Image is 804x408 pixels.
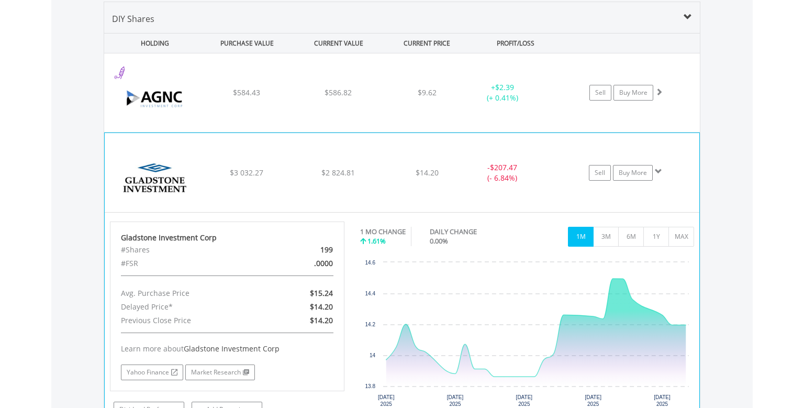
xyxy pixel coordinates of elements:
span: 0.00% [430,236,448,246]
div: DAILY CHANGE [430,227,513,237]
a: Buy More [613,165,653,181]
div: 199 [265,243,341,257]
text: [DATE] 2025 [516,394,533,407]
text: 14.6 [365,260,376,266]
span: DIY Shares [112,13,154,25]
span: $14.20 [310,302,333,312]
text: 13.8 [365,383,376,389]
div: - (- 6.84%) [463,162,542,183]
span: $14.20 [310,315,333,325]
div: HOLDING [105,34,200,53]
div: PURCHASE VALUE [202,34,292,53]
span: $2 824.81 [321,168,355,178]
text: [DATE] 2025 [378,394,395,407]
span: $586.82 [325,87,352,97]
a: Sell [589,85,611,101]
div: Gladstone Investment Corp [121,233,333,243]
a: Yahoo Finance [121,365,183,380]
div: CURRENT PRICE [385,34,468,53]
img: EQU.US.GAIN.png [110,146,200,209]
button: 3M [593,227,619,247]
text: 14 [370,352,376,358]
div: CURRENT VALUE [294,34,383,53]
span: $584.43 [233,87,260,97]
span: 1.61% [367,236,386,246]
button: MAX [668,227,694,247]
button: 1M [568,227,594,247]
span: $14.20 [416,168,439,178]
a: Market Research [185,365,255,380]
text: 14.4 [365,291,376,296]
text: 14.2 [365,322,376,327]
div: Learn more about [121,344,333,354]
div: Delayed Price* [113,300,265,314]
div: #FSR [113,257,265,270]
div: PROFIT/LOSS [471,34,560,53]
button: 6M [618,227,644,247]
span: Gladstone Investment Corp [184,344,280,354]
a: Buy More [613,85,653,101]
div: #Shares [113,243,265,257]
img: EQU.US.AGNC.png [109,67,199,129]
a: Sell [589,165,611,181]
div: .0000 [265,257,341,270]
button: 1Y [643,227,669,247]
span: $15.24 [310,288,333,298]
div: 1 MO CHANGE [360,227,406,237]
text: [DATE] 2025 [585,394,602,407]
div: Avg. Purchase Price [113,286,265,300]
div: Previous Close Price [113,314,265,327]
span: $207.47 [490,162,517,172]
div: + (+ 0.41%) [463,82,542,103]
span: $2.39 [495,82,514,92]
text: [DATE] 2025 [654,394,671,407]
span: $3 032.27 [230,168,263,178]
text: [DATE] 2025 [447,394,464,407]
span: $9.62 [418,87,437,97]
